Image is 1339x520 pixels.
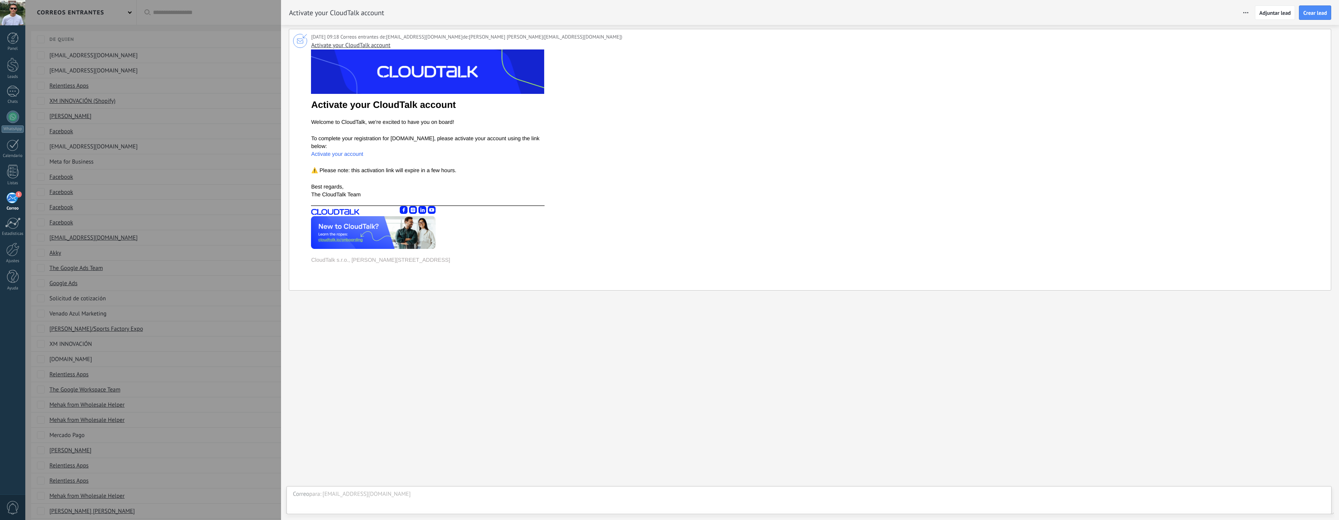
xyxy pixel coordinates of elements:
div: Ayuda [2,286,24,291]
div: Panel [2,46,24,51]
span: Alan Victoria [469,33,543,41]
span: Crear lead [1303,10,1327,16]
img: LinkedIn [418,206,426,214]
span: 1 [16,191,22,197]
p: Best regards, [311,183,545,190]
div: [DATE] 09:18 Correos entrantes de: de: [311,33,622,41]
div: Ajustes [2,259,24,264]
p: The CloudTalk Team [311,190,545,198]
div: Correo [2,206,24,211]
a: Activate your account [311,151,363,157]
div: Chats [2,99,24,104]
h2: Activate your CloudTalk account [311,101,545,109]
div: Listas [2,181,24,186]
div: Leads [2,74,24,79]
img: CloudTalk Onboarding Portal [311,216,436,249]
span: Adjuntar lead [1259,10,1291,16]
img: Facebook [400,206,408,214]
button: Adjuntar lead [1255,5,1295,20]
img: Instagram [409,206,417,214]
span: support@cloudtalk.io [386,33,462,41]
p: Welcome to CloudTalk, we're excited to have you on board! [311,118,545,126]
div: : [320,490,321,498]
button: Crear lead [1299,5,1331,20]
div: para [309,490,321,498]
p: To complete your registration for [DOMAIN_NAME], please activate your account using the link below: [311,134,545,150]
div: [EMAIL_ADDRESS][DOMAIN_NAME] [323,490,1325,498]
div: WhatsApp [2,125,24,133]
img: CloudTalk logo [311,209,360,215]
span: Activate your CloudTalk account [311,42,390,49]
h2: Activate your CloudTalk account [289,5,384,21]
div: Estadísticas [2,231,24,236]
div: Calendario [2,153,24,159]
span: CloudTalk s.r.o., [PERSON_NAME][STREET_ADDRESS] [311,257,450,263]
p: ⚠️ Please note: this activation link will expire in a few hours. [311,166,545,174]
img: YouTube [428,206,436,214]
span: ([EMAIL_ADDRESS][DOMAIN_NAME]) [543,33,622,41]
